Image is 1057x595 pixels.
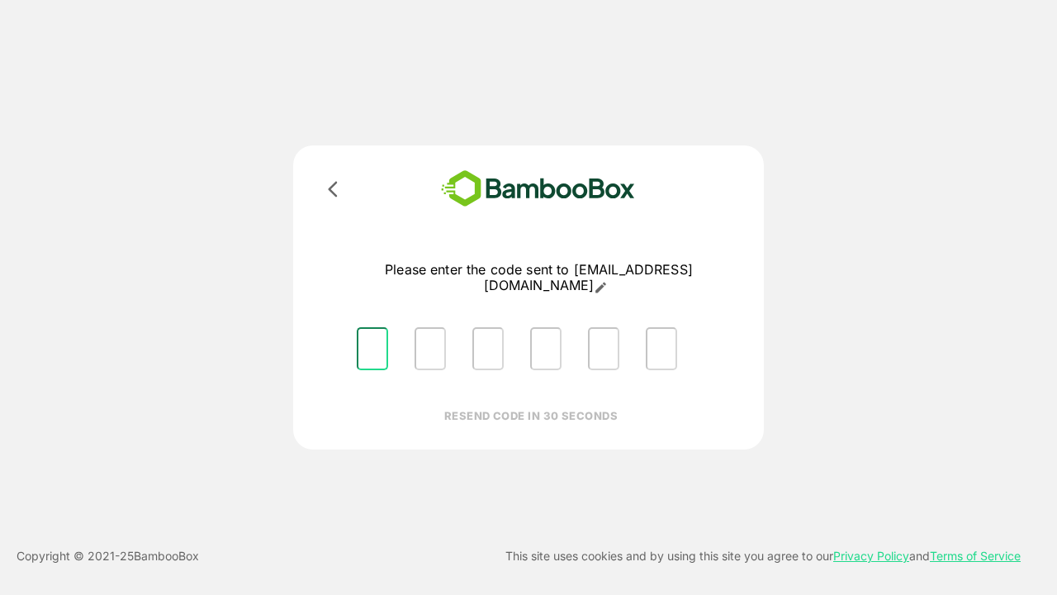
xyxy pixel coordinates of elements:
a: Terms of Service [930,549,1021,563]
p: Please enter the code sent to [EMAIL_ADDRESS][DOMAIN_NAME] [344,262,734,294]
p: This site uses cookies and by using this site you agree to our and [505,546,1021,566]
img: bamboobox [417,165,659,212]
p: Copyright © 2021- 25 BambooBox [17,546,199,566]
input: Please enter OTP character 1 [357,327,388,370]
input: Please enter OTP character 2 [415,327,446,370]
input: Please enter OTP character 6 [646,327,677,370]
input: Please enter OTP character 4 [530,327,562,370]
input: Please enter OTP character 3 [472,327,504,370]
a: Privacy Policy [833,549,909,563]
input: Please enter OTP character 5 [588,327,619,370]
